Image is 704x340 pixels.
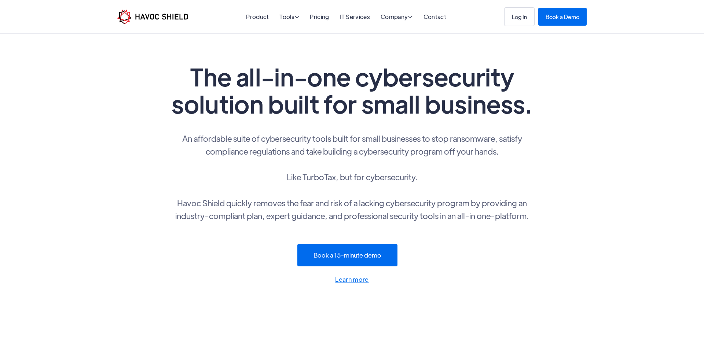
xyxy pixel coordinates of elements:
[667,305,704,340] iframe: Chat Widget
[294,14,299,20] span: 
[381,14,413,21] div: Company
[279,14,299,21] div: Tools
[279,14,299,21] div: Tools
[381,14,413,21] div: Company
[408,14,412,20] span: 
[310,13,329,21] a: Pricing
[297,244,397,266] a: Book a 15-minute demo
[246,13,269,21] a: Product
[169,132,535,222] p: An affordable suite of cybersecurity tools built for small businesses to stop ransomware, satisfy...
[340,13,370,21] a: IT Services
[117,10,188,24] img: Havoc Shield logo
[169,63,535,117] h1: The all-in-one cybersecurity solution built for small business.
[504,7,535,26] a: Log In
[117,10,188,24] a: home
[169,274,535,285] a: Learn more
[423,13,446,21] a: Contact
[538,8,587,26] a: Book a Demo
